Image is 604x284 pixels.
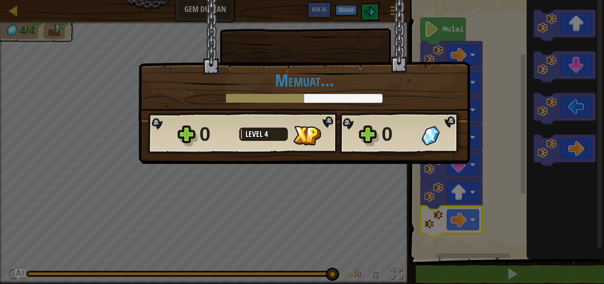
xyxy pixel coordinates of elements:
[199,120,234,148] div: 0
[382,120,416,148] div: 0
[148,71,461,89] h1: Memuat...
[421,126,440,145] img: Permata Didapat
[293,126,321,145] img: XP Didapat
[264,128,268,140] span: 4
[245,128,264,140] span: Level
